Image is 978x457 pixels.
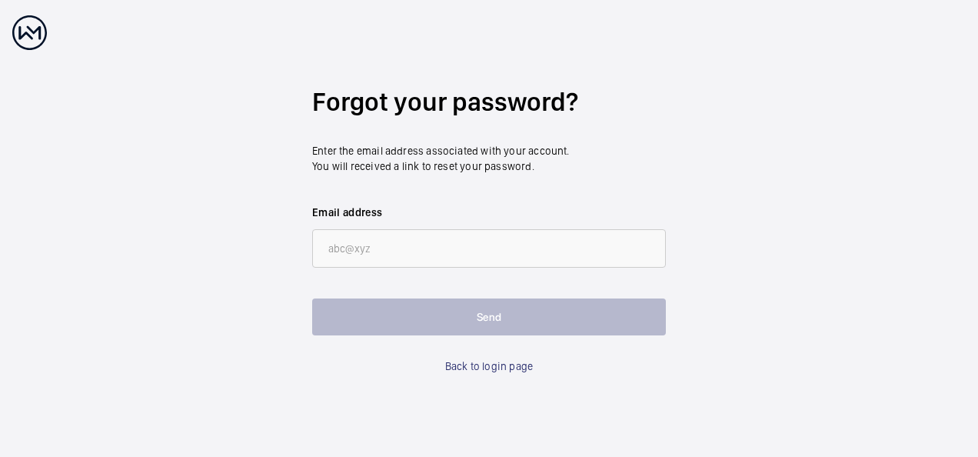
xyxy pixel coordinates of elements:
h2: Forgot your password? [312,84,666,120]
a: Back to login page [445,359,533,374]
input: abc@xyz [312,229,666,268]
p: Enter the email address associated with your account. You will received a link to reset your pass... [312,143,666,174]
label: Email address [312,205,666,220]
button: Send [312,299,666,335]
